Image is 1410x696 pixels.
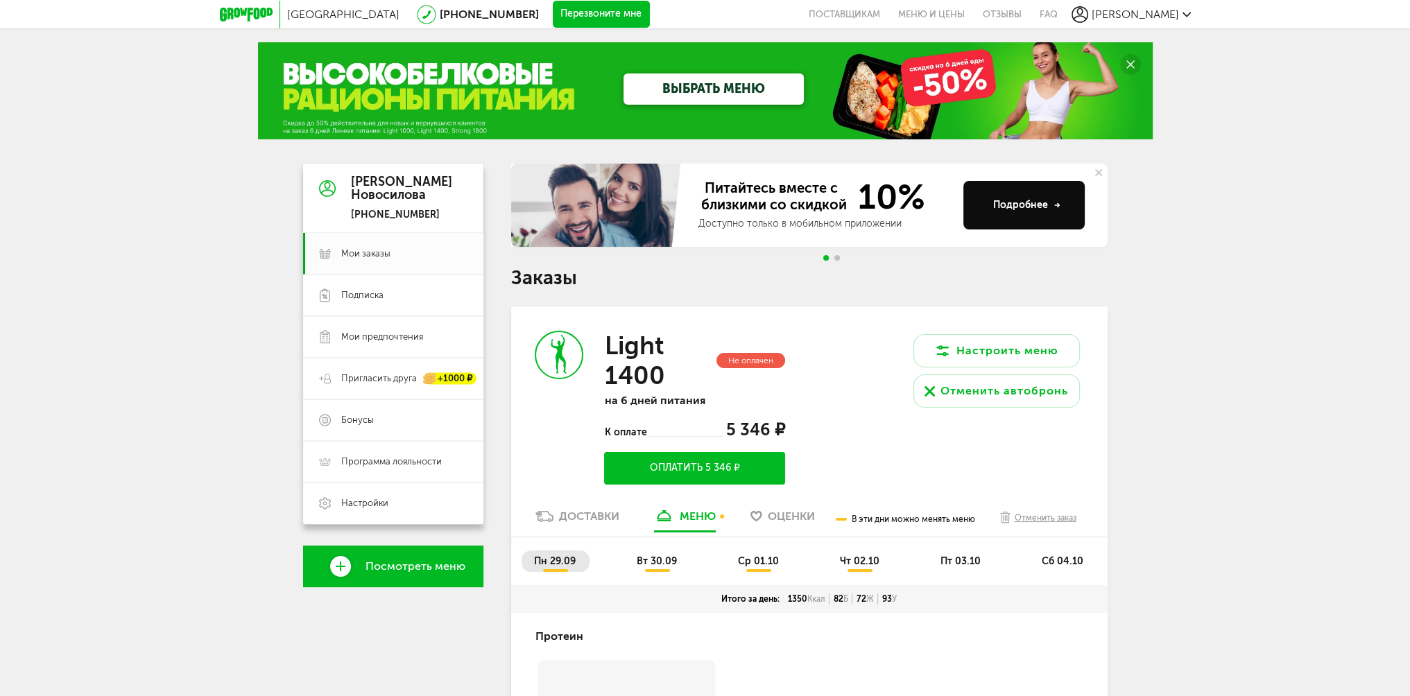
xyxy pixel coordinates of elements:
h1: Заказы [511,269,1108,287]
span: Пригласить друга [341,372,417,385]
div: 72 [852,593,878,604]
div: [PHONE_NUMBER] [351,209,452,221]
span: Питайтесь вместе с близкими со скидкой [698,180,850,214]
button: Настроить меню [913,334,1080,367]
a: Настройки [303,482,483,524]
a: Оценки [743,509,822,531]
span: Оценки [768,510,815,523]
button: Перезвоните мне [553,1,650,28]
div: 1350 [784,593,829,604]
div: 93 [878,593,901,604]
span: [PERSON_NAME] [1092,8,1179,21]
span: Ккал [807,594,825,604]
span: Go to slide 2 [834,255,840,261]
button: Оплатить 5 346 ₽ [604,452,784,485]
span: У [892,594,897,604]
div: Отменить заказ [1015,511,1076,525]
button: Подробнее [963,181,1085,229]
span: вт 30.09 [637,555,677,567]
h3: Light 1400 [604,331,713,390]
span: пн 29.09 [534,555,576,567]
span: Программа лояльности [341,455,442,468]
span: пт 03.10 [940,555,981,567]
div: Доставки [559,510,619,523]
a: Пригласить друга +1000 ₽ [303,358,483,399]
span: Go to slide 1 [823,255,829,261]
img: family-banner.579af9d.jpg [511,164,685,247]
span: Б [843,594,848,604]
a: ВЫБРАТЬ МЕНЮ [624,73,804,105]
span: Мои заказы [341,247,390,260]
a: меню [647,509,723,531]
a: Мои заказы [303,233,483,275]
div: Отменить автобронь [940,383,1068,399]
div: Не оплачен [716,353,785,369]
span: Посмотреть меню [366,560,465,573]
a: Бонусы [303,399,483,441]
p: на 6 дней питания [604,394,784,407]
div: меню [680,510,716,523]
a: Посмотреть меню [303,546,483,587]
a: Подписка [303,275,483,316]
span: сб 04.10 [1042,555,1083,567]
button: Отменить заказ [993,509,1083,537]
span: 5 346 ₽ [726,419,785,440]
div: [PERSON_NAME] Новосилова [351,175,452,203]
a: Доставки [528,509,626,531]
div: +1000 ₽ [424,373,476,385]
span: ср 01.10 [738,555,779,567]
h4: Протеин [535,623,583,650]
span: 10% [850,180,925,214]
div: Итого за день: [717,593,784,604]
button: Отменить автобронь [913,374,1080,408]
a: Мои предпочтения [303,316,483,358]
span: Мои предпочтения [341,331,423,343]
span: Ж [866,594,874,604]
div: 82 [829,593,852,604]
span: Бонусы [341,414,374,426]
div: Подробнее [993,198,1060,212]
div: В эти дни можно менять меню [836,503,975,537]
span: [GEOGRAPHIC_DATA] [287,8,399,21]
a: Программа лояльности [303,441,483,482]
span: К оплате [604,426,648,438]
span: Подписка [341,289,384,302]
span: Настройки [341,497,388,510]
span: чт 02.10 [840,555,879,567]
a: [PHONE_NUMBER] [440,8,539,21]
div: Доступно только в мобильном приложении [698,217,952,231]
